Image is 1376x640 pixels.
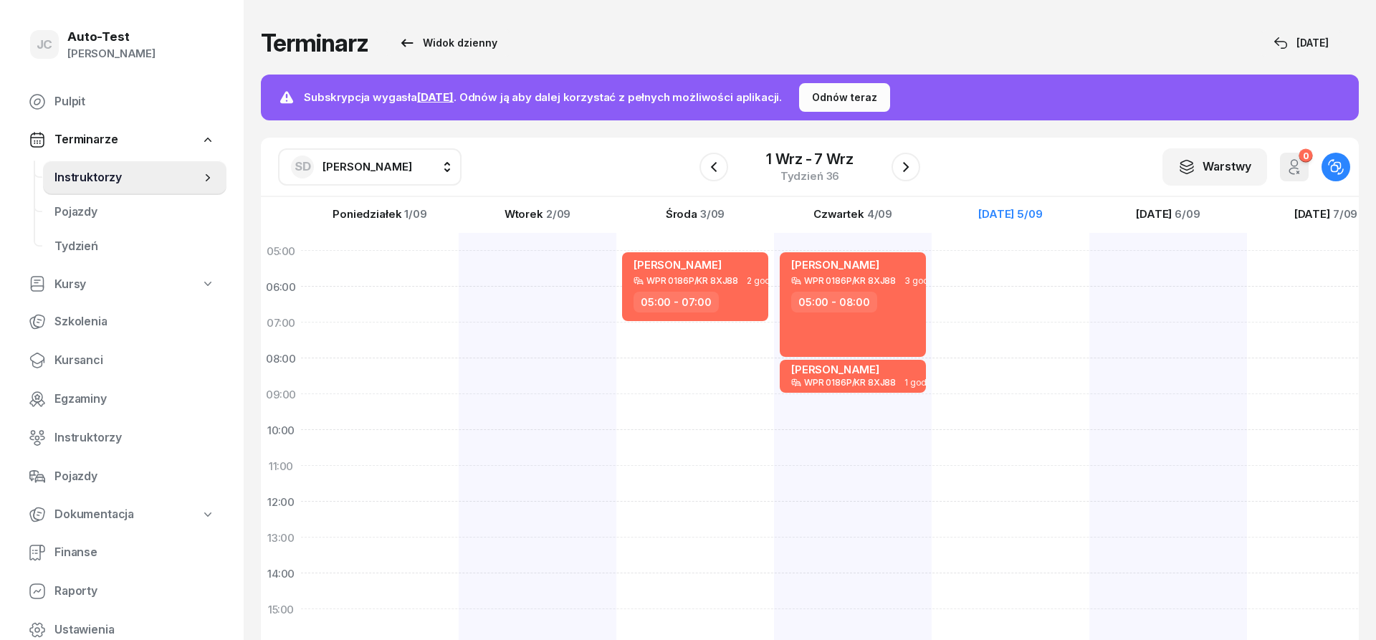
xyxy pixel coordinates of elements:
[54,130,118,149] span: Terminarze
[1280,153,1309,181] button: 0
[417,90,454,104] span: [DATE]
[404,209,426,219] span: 1/09
[386,29,510,57] button: Widok dzienny
[261,340,301,376] div: 08:00
[67,44,156,63] div: [PERSON_NAME]
[791,363,879,376] span: [PERSON_NAME]
[295,161,311,173] span: SD
[261,305,301,340] div: 07:00
[322,160,412,173] span: [PERSON_NAME]
[17,343,226,378] a: Kursanci
[1261,29,1342,57] button: [DATE]
[54,467,215,486] span: Pojazdy
[54,312,215,331] span: Szkolenia
[54,203,215,221] span: Pojazdy
[54,275,86,294] span: Kursy
[54,582,215,601] span: Raporty
[17,574,226,608] a: Raporty
[1175,209,1200,219] span: 6/09
[17,421,226,455] a: Instruktorzy
[17,535,226,570] a: Finanse
[1294,209,1330,219] span: [DATE]
[17,382,226,416] a: Egzaminy
[17,305,226,339] a: Szkolenia
[261,412,301,448] div: 10:00
[867,209,892,219] span: 4/09
[700,209,725,219] span: 3/09
[54,543,215,562] span: Finanse
[43,229,226,264] a: Tydzień
[54,168,201,187] span: Instruktorzy
[1017,209,1042,219] span: 5/09
[646,276,738,285] div: WPR 0186P/KR 8XJ88
[505,209,543,219] span: Wtorek
[791,292,877,312] div: 05:00 - 08:00
[43,195,226,229] a: Pojazdy
[1162,148,1267,186] button: Warstwy
[747,276,778,286] span: 2 godz.
[261,30,368,56] h1: Terminarz
[54,351,215,370] span: Kursanci
[904,378,934,388] span: 1 godz.
[278,148,462,186] button: SD[PERSON_NAME]
[634,258,722,272] span: [PERSON_NAME]
[1136,209,1172,219] span: [DATE]
[766,171,853,181] div: Tydzień 36
[54,429,215,447] span: Instruktorzy
[261,555,301,591] div: 14:00
[54,237,215,256] span: Tydzień
[1178,158,1251,176] div: Warstwy
[261,376,301,412] div: 09:00
[804,276,896,285] div: WPR 0186P/KR 8XJ88
[67,31,156,43] div: Auto-Test
[261,269,301,305] div: 06:00
[17,123,226,156] a: Terminarze
[1299,148,1312,162] div: 0
[261,591,301,627] div: 15:00
[17,85,226,119] a: Pulpit
[54,505,134,524] span: Dokumentacja
[43,161,226,195] a: Instruktorzy
[791,258,879,272] span: [PERSON_NAME]
[1274,34,1329,52] div: [DATE]
[54,390,215,409] span: Egzaminy
[37,39,53,51] span: JC
[546,209,570,219] span: 2/09
[978,209,1014,219] span: [DATE]
[766,152,853,166] div: 1 wrz 7 wrz
[17,459,226,494] a: Pojazdy
[17,268,226,301] a: Kursy
[812,89,877,106] div: Odnów teraz
[54,92,215,111] span: Pulpit
[261,75,1359,120] a: Subskrypcja wygasła[DATE]. Odnów ją aby dalej korzystać z pełnych możliwości aplikacji.Odnów teraz
[904,276,936,286] span: 3 godz.
[398,34,497,52] div: Widok dzienny
[813,209,864,219] span: Czwartek
[804,378,896,387] div: WPR 0186P/KR 8XJ88
[799,83,890,112] button: Odnów teraz
[261,448,301,484] div: 11:00
[333,209,401,219] span: Poniedziałek
[261,233,301,269] div: 05:00
[17,498,226,531] a: Dokumentacja
[666,209,697,219] span: Środa
[261,484,301,520] div: 12:00
[261,520,301,555] div: 13:00
[806,152,812,166] span: -
[54,621,215,639] span: Ustawienia
[304,90,782,104] span: Subskrypcja wygasła . Odnów ją aby dalej korzystać z pełnych możliwości aplikacji.
[634,292,719,312] div: 05:00 - 07:00
[1333,209,1357,219] span: 7/09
